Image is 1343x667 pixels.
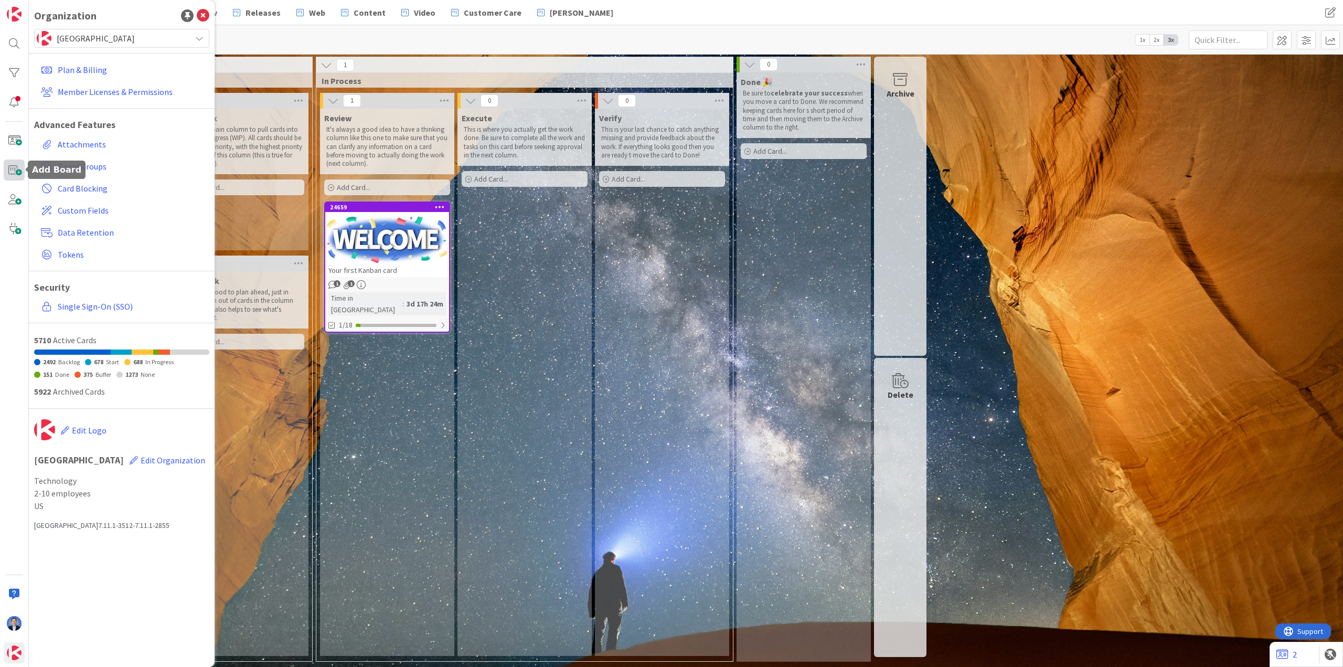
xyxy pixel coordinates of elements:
[43,358,56,366] span: 2492
[326,125,448,168] p: It's always a good idea to have a thinking column like this one to make sure that you can clarify...
[58,160,205,173] span: Board Groups
[348,280,355,287] span: 1
[481,94,498,107] span: 0
[330,204,449,211] div: 24659
[22,2,48,14] span: Support
[324,113,351,123] span: Review
[37,31,51,46] img: avatar
[290,3,332,22] a: Web
[354,6,386,19] span: Content
[464,125,585,160] p: This is where you actually get the work done. Be sure to complete all the work and tasks on this ...
[37,60,209,79] a: Plan & Billing
[336,59,354,71] span: 1
[58,204,205,217] span: Custom Fields
[58,182,205,195] span: Card Blocking
[599,113,622,123] span: Verify
[601,125,723,160] p: This is your last chance to catch anything missing and provide feedback about the work. If everyt...
[34,385,209,398] div: Archived Cards
[7,645,22,660] img: avatar
[34,119,209,131] h1: Advanced Features
[414,6,435,19] span: Video
[34,386,51,397] span: 5922
[133,358,143,366] span: 688
[180,288,302,322] p: It's always good to plan ahead, just in case you run out of cards in the column above. This also ...
[37,223,209,242] a: Data Retention
[246,6,281,19] span: Releases
[7,7,22,22] img: Visit kanbanzone.com
[741,77,773,87] span: Done 🎉
[57,31,186,46] span: [GEOGRAPHIC_DATA]
[145,358,174,366] span: In Progress
[37,135,209,154] a: Attachments
[34,282,209,293] h1: Security
[227,3,287,22] a: Releases
[753,146,787,156] span: Add Card...
[395,3,442,22] a: Video
[760,58,777,71] span: 0
[743,89,865,132] p: Be sure to when you move a card to Done. We recommend keeping cards here for s short period of ti...
[95,370,111,378] span: Buffer
[1164,35,1178,45] span: 3x
[404,298,446,310] div: 3d 17h 24m
[445,3,528,22] a: Customer Care
[34,419,55,440] img: avatar
[1135,35,1149,45] span: 1x
[37,297,209,316] a: Single Sign-On (SSO)
[34,474,209,487] span: Technology
[474,174,508,184] span: Add Card...
[339,320,353,331] span: 1/18
[34,449,209,471] h1: [GEOGRAPHIC_DATA]
[32,165,81,175] h5: Add Board
[531,3,620,22] a: [PERSON_NAME]
[550,6,613,19] span: [PERSON_NAME]
[34,487,209,500] span: 2-10 employees
[34,335,51,345] span: 5710
[1149,35,1164,45] span: 2x
[325,203,449,277] div: 24659Your first Kanban card
[888,388,913,401] div: Delete
[37,201,209,220] a: Custom Fields
[94,358,103,366] span: 678
[129,449,206,471] button: Edit Organization
[337,183,370,192] span: Add Card...
[7,616,22,631] img: DP
[83,370,93,378] span: 375
[34,520,209,531] div: [GEOGRAPHIC_DATA] 7.11.1-3512-7.11.1-2855
[34,500,209,512] span: US
[309,6,325,19] span: Web
[325,263,449,277] div: Your first Kanban card
[37,82,209,101] a: Member Licenses & Permissions
[125,370,138,378] span: 1273
[37,179,209,198] a: Card Blocking
[402,298,404,310] span: :
[1276,648,1297,661] a: 2
[180,125,302,168] p: This is the main column to pull cards into Work In Progress (WIP). All cards should be in order o...
[612,174,645,184] span: Add Card...
[37,157,209,176] a: Board Groups
[55,370,69,378] span: Done
[334,280,340,287] span: 1
[72,425,106,436] span: Edit Logo
[771,89,848,98] strong: celebrate your success
[58,248,205,261] span: Tokens
[176,76,299,86] span: To Do
[141,455,205,465] span: Edit Organization
[618,94,636,107] span: 0
[58,358,80,366] span: Backlog
[887,87,914,100] div: Archive
[335,3,392,22] a: Content
[322,76,720,86] span: In Process
[34,334,209,346] div: Active Cards
[106,358,119,366] span: Start
[325,203,449,212] div: 24659
[34,8,97,24] div: Organization
[60,419,107,441] button: Edit Logo
[343,94,361,107] span: 1
[462,113,492,123] span: Execute
[464,6,521,19] span: Customer Care
[141,370,155,378] span: None
[1189,30,1267,49] input: Quick Filter...
[328,292,402,315] div: Time in [GEOGRAPHIC_DATA]
[43,370,52,378] span: 151
[58,226,205,239] span: Data Retention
